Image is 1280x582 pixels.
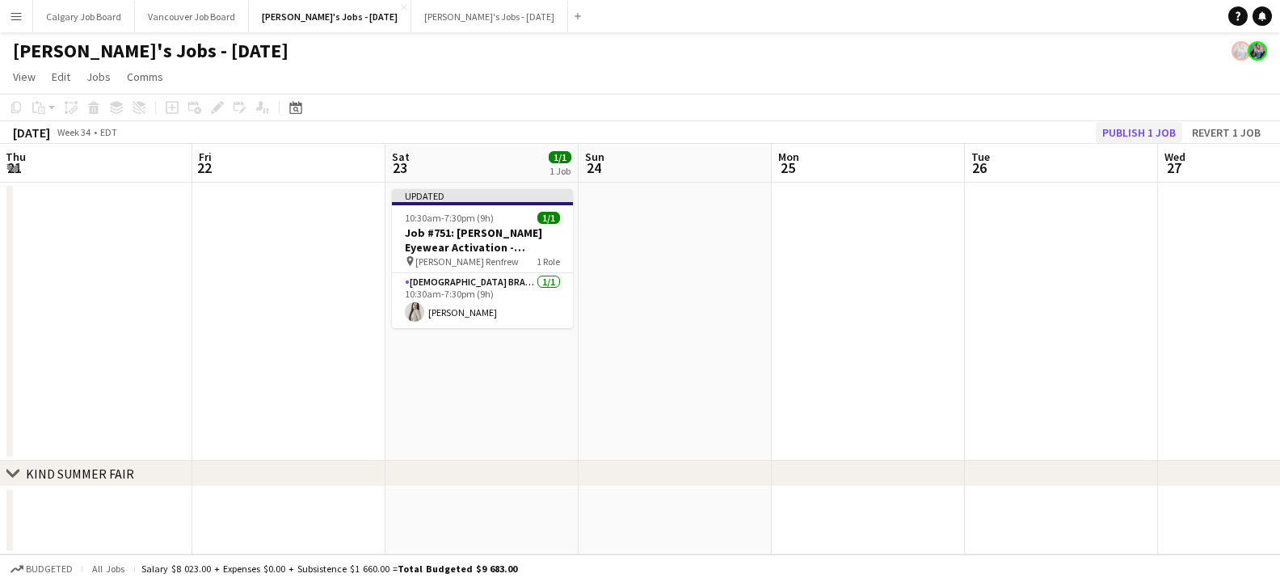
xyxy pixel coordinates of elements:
[13,124,50,141] div: [DATE]
[537,255,560,268] span: 1 Role
[549,165,571,177] div: 1 Job
[6,66,42,87] a: View
[120,66,170,87] a: Comms
[971,150,990,164] span: Tue
[53,126,94,138] span: Week 34
[26,563,73,575] span: Budgeted
[1096,122,1182,143] button: Publish 1 job
[249,1,411,32] button: [PERSON_NAME]'s Jobs - [DATE]
[199,150,212,164] span: Fri
[1232,41,1251,61] app-user-avatar: Kirsten Visima Pearson
[392,150,410,164] span: Sat
[583,158,604,177] span: 24
[392,189,573,202] div: Updated
[398,563,517,575] span: Total Budgeted $9 683.00
[196,158,212,177] span: 22
[45,66,77,87] a: Edit
[8,560,75,578] button: Budgeted
[1162,158,1185,177] span: 27
[127,70,163,84] span: Comms
[135,1,249,32] button: Vancouver Job Board
[537,212,560,224] span: 1/1
[1164,150,1185,164] span: Wed
[80,66,117,87] a: Jobs
[52,70,70,84] span: Edit
[969,158,990,177] span: 26
[415,255,519,268] span: [PERSON_NAME] Renfrew
[89,563,128,575] span: All jobs
[392,189,573,328] app-job-card: Updated10:30am-7:30pm (9h)1/1Job #751: [PERSON_NAME] Eyewear Activation - [GEOGRAPHIC_DATA] [PERS...
[33,1,135,32] button: Calgary Job Board
[411,1,568,32] button: [PERSON_NAME]'s Jobs - [DATE]
[3,158,26,177] span: 21
[100,126,117,138] div: EDT
[1185,122,1267,143] button: Revert 1 job
[13,39,288,63] h1: [PERSON_NAME]'s Jobs - [DATE]
[141,563,517,575] div: Salary $8 023.00 + Expenses $0.00 + Subsistence $1 660.00 =
[86,70,111,84] span: Jobs
[1248,41,1267,61] app-user-avatar: Kirsten Visima Pearson
[389,158,410,177] span: 23
[392,273,573,328] app-card-role: [DEMOGRAPHIC_DATA] Brand Ambassador1/110:30am-7:30pm (9h)[PERSON_NAME]
[405,212,494,224] span: 10:30am-7:30pm (9h)
[13,70,36,84] span: View
[549,151,571,163] span: 1/1
[585,150,604,164] span: Sun
[392,226,573,255] h3: Job #751: [PERSON_NAME] Eyewear Activation - [GEOGRAPHIC_DATA]
[6,150,26,164] span: Thu
[26,466,134,482] div: KIND SUMMER FAIR
[776,158,799,177] span: 25
[778,150,799,164] span: Mon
